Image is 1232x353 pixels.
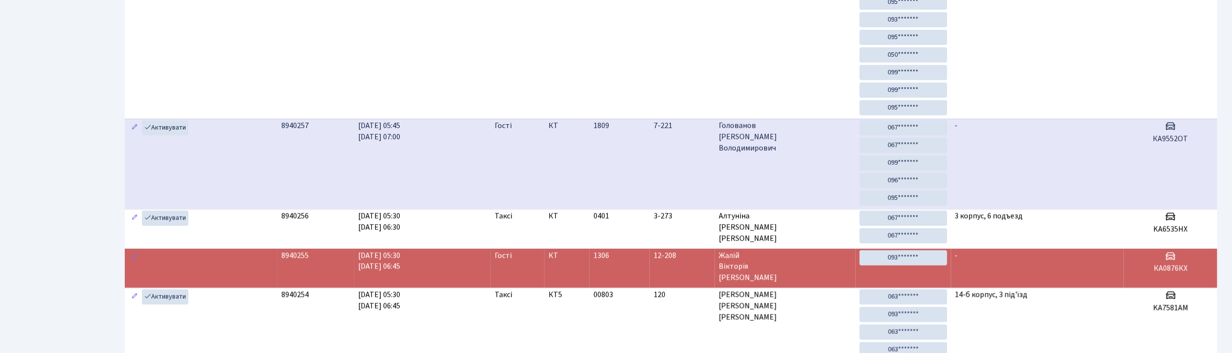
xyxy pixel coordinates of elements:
span: 0401 [593,211,609,221]
span: [DATE] 05:45 [DATE] 07:00 [358,120,400,142]
h5: КА9552ОТ [1128,134,1213,144]
a: Активувати [142,211,188,226]
span: Жалій Вікторія [PERSON_NAME] [719,250,852,284]
span: 12-208 [654,250,711,262]
span: 8940257 [281,120,309,131]
span: 7-221 [654,120,711,132]
span: Гості [495,120,512,132]
span: 3 корпус, 6 подъезд [955,211,1023,221]
span: 1809 [593,120,609,131]
h5: KA6535HX [1128,225,1213,234]
span: 120 [654,289,711,301]
span: [DATE] 05:30 [DATE] 06:30 [358,211,400,233]
span: Гості [495,250,512,262]
span: [PERSON_NAME] [PERSON_NAME] [PERSON_NAME] [719,289,852,323]
span: КТ5 [548,289,586,301]
span: 1306 [593,250,609,261]
span: Таксі [495,289,512,301]
a: Редагувати [129,120,140,135]
span: [DATE] 05:30 [DATE] 06:45 [358,289,400,311]
span: 00803 [593,289,613,300]
span: [DATE] 05:30 [DATE] 06:45 [358,250,400,272]
h5: КА0876КХ [1128,264,1213,273]
span: 8940256 [281,211,309,221]
span: - [955,250,958,261]
span: 8940255 [281,250,309,261]
a: Активувати [142,289,188,305]
span: КТ [548,120,586,132]
span: 8940254 [281,289,309,300]
span: Таксі [495,211,512,222]
span: КТ [548,211,586,222]
span: - [955,120,958,131]
a: Редагувати [129,211,140,226]
h5: KA7581AM [1128,304,1213,313]
span: Алтуніна [PERSON_NAME] [PERSON_NAME] [719,211,852,244]
span: 3-273 [654,211,711,222]
a: Редагувати [129,289,140,305]
span: 14-б корпус, 3 під'їзд [955,289,1027,300]
a: Активувати [142,120,188,135]
span: Голованов [PERSON_NAME] Володимирович [719,120,852,154]
a: Редагувати [129,250,140,265]
span: КТ [548,250,586,262]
